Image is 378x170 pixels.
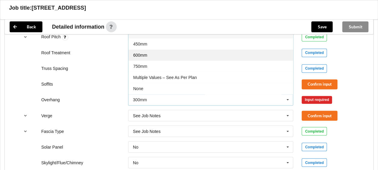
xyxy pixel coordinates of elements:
[302,111,337,121] button: Confirm input
[302,49,327,57] div: Completed
[133,145,138,149] div: No
[41,97,60,102] label: Overhang
[133,160,138,165] div: No
[32,5,86,11] h3: [STREET_ADDRESS]
[302,96,332,104] div: Input required
[133,42,147,46] span: 450mm
[133,129,161,133] div: See Job Notes
[133,75,197,80] span: Multiple Values – See As Per Plan
[20,110,31,121] button: reference-toggle
[302,33,327,41] div: Completed
[41,129,64,134] label: Fascia Type
[41,82,53,87] label: Soffits
[41,50,70,55] label: Roof Treatment
[133,113,161,118] div: See Job Notes
[20,126,31,137] button: reference-toggle
[41,160,83,165] label: Skylight/Flue/Chimney
[302,127,327,135] div: Completed
[133,86,143,91] span: None
[41,66,68,71] label: Truss Spacing
[133,64,147,69] span: 750mm
[52,24,104,30] span: Detailed information
[302,64,327,73] div: Completed
[41,34,62,39] label: Roof Pitch
[41,144,63,149] label: Solar Panel
[133,30,147,35] span: 300mm
[41,113,52,118] label: Verge
[10,21,42,32] button: Back
[302,143,327,151] div: Completed
[9,5,32,11] h3: Job title:
[20,32,31,42] button: reference-toggle
[302,79,337,89] button: Confirm input
[133,53,147,58] span: 600mm
[302,158,327,167] div: Completed
[311,21,333,32] button: Save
